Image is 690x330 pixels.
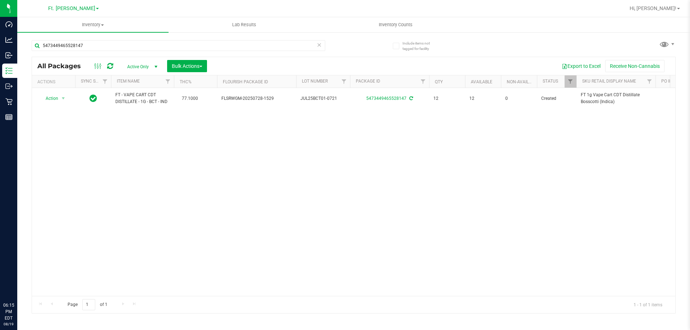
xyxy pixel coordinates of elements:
[582,79,636,84] a: Sku Retail Display Name
[37,62,88,70] span: All Packages
[5,21,13,28] inline-svg: Dashboard
[581,92,651,105] span: FT 1g Vape Cart CDT Distillate Bosscotti (Indica)
[628,299,668,310] span: 1 - 1 of 1 items
[223,79,268,84] a: Flourish Package ID
[32,40,325,51] input: Search Package ID, Item Name, SKU, Lot or Part Number...
[565,75,576,88] a: Filter
[302,79,328,84] a: Lot Number
[7,273,29,294] iframe: Resource center
[99,75,111,88] a: Filter
[17,17,169,32] a: Inventory
[178,93,202,104] span: 77.1000
[169,17,320,32] a: Lab Results
[221,95,292,102] span: FLSRWGM-20250728-1529
[167,60,207,72] button: Bulk Actions
[5,113,13,121] inline-svg: Reports
[317,40,322,50] span: Clear
[505,95,533,102] span: 0
[507,79,539,84] a: Non-Available
[338,75,350,88] a: Filter
[117,79,140,84] a: Item Name
[300,95,346,102] span: JUL25BCT01-0721
[5,36,13,43] inline-svg: Analytics
[5,98,13,105] inline-svg: Retail
[605,60,664,72] button: Receive Non-Cannabis
[417,75,429,88] a: Filter
[59,93,68,103] span: select
[433,95,461,102] span: 12
[543,79,558,84] a: Status
[320,17,471,32] a: Inventory Counts
[5,67,13,74] inline-svg: Inventory
[630,5,676,11] span: Hi, [PERSON_NAME]!
[471,79,492,84] a: Available
[469,95,497,102] span: 12
[222,22,266,28] span: Lab Results
[180,79,192,84] a: THC%
[39,93,59,103] span: Action
[435,79,443,84] a: Qty
[89,93,97,103] span: In Sync
[369,22,422,28] span: Inventory Counts
[172,63,202,69] span: Bulk Actions
[644,75,655,88] a: Filter
[37,79,72,84] div: Actions
[17,22,169,28] span: Inventory
[5,83,13,90] inline-svg: Outbound
[82,299,95,310] input: 1
[3,302,14,321] p: 06:15 PM EDT
[61,299,113,310] span: Page of 1
[48,5,95,11] span: Ft. [PERSON_NAME]
[366,96,406,101] a: 5473449465528147
[3,321,14,327] p: 08/19
[5,52,13,59] inline-svg: Inbound
[115,92,170,105] span: FT - VAPE CART CDT DISTILLATE - 1G - BCT - IND
[402,41,438,51] span: Include items not tagged for facility
[356,79,380,84] a: Package ID
[661,79,672,84] a: PO ID
[81,79,109,84] a: Sync Status
[557,60,605,72] button: Export to Excel
[162,75,174,88] a: Filter
[408,96,413,101] span: Sync from Compliance System
[541,95,572,102] span: Created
